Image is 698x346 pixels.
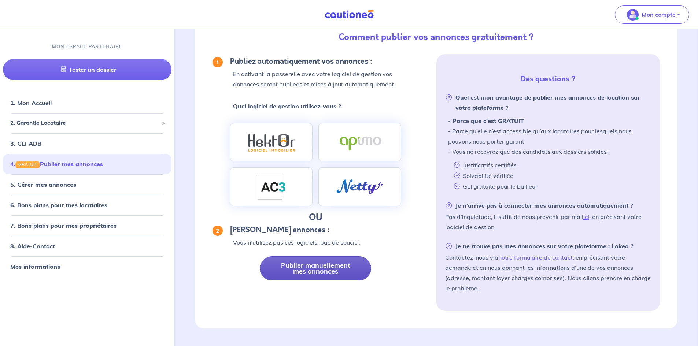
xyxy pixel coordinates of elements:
[10,119,159,127] span: 2. Garantie Locataire
[439,75,657,83] h5: Des questions ?
[3,96,171,110] div: 1. Mon Accueil
[3,136,171,151] div: 3. GLI ADB
[615,5,689,24] button: illu_account_valid_menu.svgMon compte
[10,140,41,147] a: 3. GLI ADB
[448,170,651,181] li: Solvabilité vérifiée
[498,254,573,261] a: notre formulaire de contact
[213,57,418,66] h5: Publiez automatiquement vos annonces :
[334,127,385,157] img: logo-apimo.png
[3,157,171,171] div: 4.GRATUITPublier mes annonces
[227,123,315,162] a: logo-hektor.png
[260,256,371,280] a: Publier manuellement mes annonces
[233,69,418,89] p: En activant la passerelle avec votre logiciel de gestion vos annonces seront publiées et mises à ...
[233,237,418,248] p: Vous n’utilisez pas ces logiciels, pas de soucis :
[315,123,404,162] a: logo-apimo.png
[3,116,171,130] div: 2. Garantie Locataire
[445,200,651,232] li: Pas d’inquiétude, il suffit de nous prévenir par mail , en précisant votre logiciel de gestion.
[445,241,651,293] li: Contactez-nous via , en précisant votre demande et en nous donnant les informations d’une de vos ...
[445,241,634,251] strong: Je ne trouve pas mes annonces sur votre plateforme : Lokeo ?
[227,167,315,206] a: logo-AC3.png
[10,242,55,250] a: 8. Aide-Contact
[10,99,52,107] a: 1. Mon Accueil
[213,226,418,234] h5: [PERSON_NAME] annonces :
[627,9,639,21] img: illu_account_valid_menu.svg
[10,263,60,270] a: Mes informations
[213,212,418,223] h4: OU
[3,198,171,212] div: 6. Bons plans pour mes locataires
[448,116,524,126] strong: - Parce que c'est GRATUIT
[583,213,589,220] a: ici
[52,43,123,50] p: MON ESPACE PARTENAIRE
[448,181,651,191] li: GLI gratuite pour le bailleur
[445,146,651,191] li: - Vous ne recevrez que des candidats aux dossiers solides :
[322,10,377,19] img: Cautioneo
[448,160,651,170] li: Justificatifs certifiés
[10,181,76,188] a: 5. Gérer mes annonces
[642,10,676,19] p: Mon compte
[445,92,651,113] strong: Quel est mon avantage de publier mes annonces de location sur votre plateforme ?
[248,131,295,154] img: logo-hektor.png
[3,218,171,233] div: 7. Bons plans pour mes propriétaires
[10,160,103,168] a: 4.GRATUITPublier mes annonces
[10,222,117,229] a: 7. Bons plans pour mes propriétaires
[322,32,550,42] h4: Comment publier vos annonces gratuitement ?
[256,173,286,201] img: logo-AC3.png
[3,259,171,274] div: Mes informations
[3,59,171,80] a: Tester un dossier
[333,176,387,197] img: logo-netty.png
[445,200,633,211] strong: Je n’arrive pas à connecter mes annonces automatiquement ?
[3,177,171,192] div: 5. Gérer mes annonces
[10,201,107,209] a: 6. Bons plans pour mes locataires
[445,126,651,146] li: - Parce qu’elle n’est accessible qu’aux locataires pour lesquels nous pouvons nous porter garant
[3,239,171,253] div: 8. Aide-Contact
[315,167,404,206] a: logo-netty.png
[233,103,341,110] strong: Quel logiciel de gestion utilisez-vous ?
